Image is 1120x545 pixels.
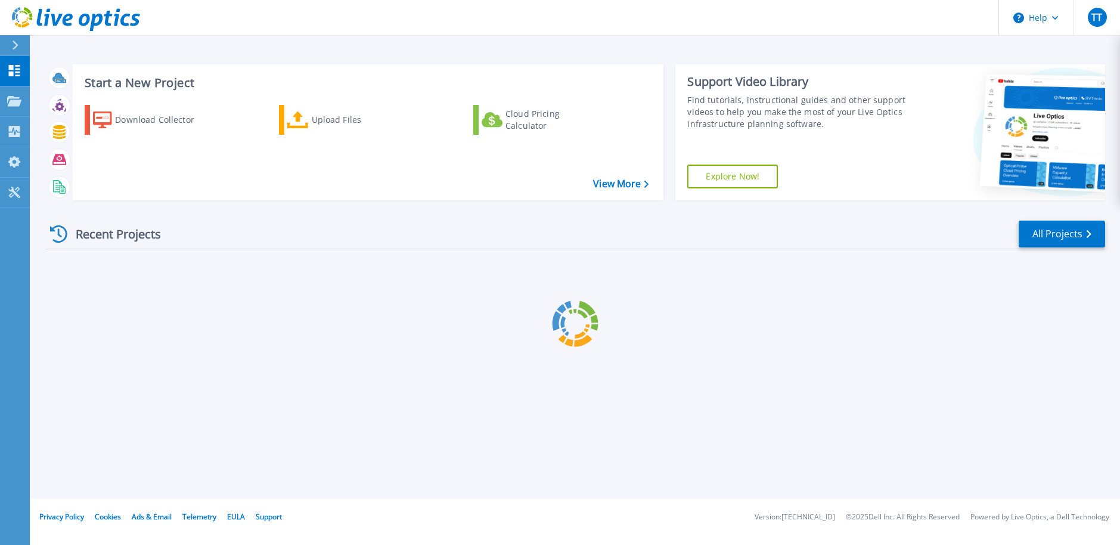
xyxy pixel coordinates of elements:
div: Download Collector [115,108,210,132]
li: Powered by Live Optics, a Dell Technology [970,513,1109,521]
a: All Projects [1019,221,1105,247]
h3: Start a New Project [85,76,649,89]
a: Cloud Pricing Calculator [473,105,606,135]
a: EULA [227,512,245,522]
div: Recent Projects [46,219,177,249]
div: Find tutorials, instructional guides and other support videos to help you make the most of your L... [687,94,906,130]
a: Download Collector [85,105,218,135]
li: © 2025 Dell Inc. All Rights Reserved [846,513,960,521]
div: Cloud Pricing Calculator [505,108,601,132]
a: Support [256,512,282,522]
a: Cookies [95,512,121,522]
a: Ads & Email [132,512,172,522]
li: Version: [TECHNICAL_ID] [755,513,835,521]
a: Explore Now! [687,165,778,188]
div: Support Video Library [687,74,906,89]
a: Upload Files [279,105,412,135]
a: Privacy Policy [39,512,84,522]
a: View More [593,178,649,190]
a: Telemetry [182,512,216,522]
span: TT [1091,13,1102,22]
div: Upload Files [312,108,407,132]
